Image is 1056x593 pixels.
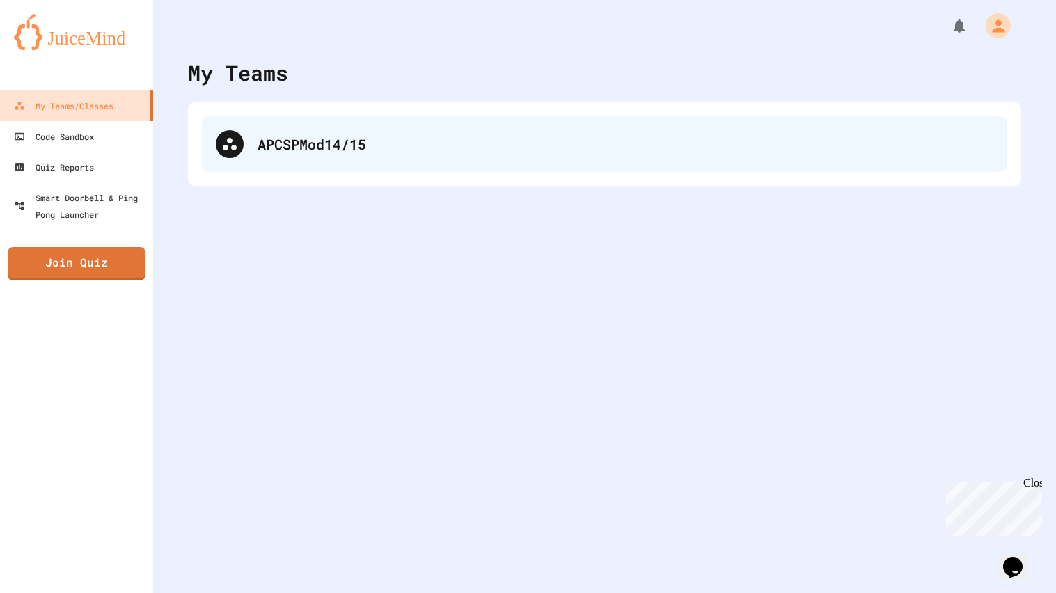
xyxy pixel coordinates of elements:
div: My Account [971,10,1014,42]
iframe: chat widget [940,477,1042,536]
div: Quiz Reports [14,159,94,175]
div: Smart Doorbell & Ping Pong Launcher [14,189,148,223]
div: APCSPMod14/15 [258,134,993,155]
div: My Teams [188,57,288,88]
iframe: chat widget [998,537,1042,579]
div: APCSPMod14/15 [202,116,1007,172]
div: My Teams/Classes [14,97,113,114]
a: Join Quiz [8,247,145,280]
div: Chat with us now!Close [6,6,96,88]
div: My Notifications [925,14,971,38]
div: Code Sandbox [14,128,94,145]
img: logo-orange.svg [14,14,139,50]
